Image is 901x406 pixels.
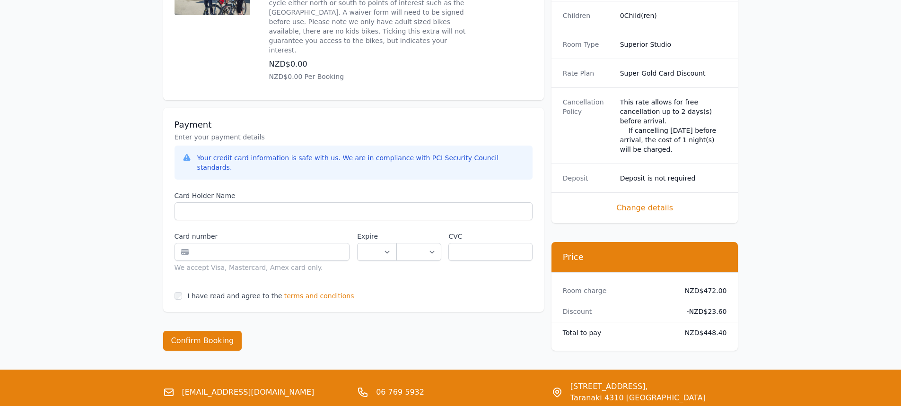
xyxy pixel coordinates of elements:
dd: NZD$472.00 [677,286,727,295]
label: Card Holder Name [175,191,533,200]
label: I have read and agree to the [188,292,282,300]
p: NZD$0.00 [269,59,472,70]
a: [EMAIL_ADDRESS][DOMAIN_NAME] [182,387,315,398]
dt: Rate Plan [563,69,612,78]
div: This rate allows for free cancellation up to 2 days(s) before arrival. If cancelling [DATE] befor... [620,97,727,154]
dt: Room Type [563,40,612,49]
dd: Super Gold Card Discount [620,69,727,78]
span: terms and conditions [284,291,354,301]
span: [STREET_ADDRESS], [570,381,706,392]
label: Card number [175,232,350,241]
label: CVC [448,232,532,241]
a: 06 769 5932 [376,387,424,398]
dt: Total to pay [563,328,670,337]
dt: Cancellation Policy [563,97,612,154]
h3: Payment [175,119,533,130]
dd: - NZD$23.60 [677,307,727,316]
label: . [396,232,441,241]
span: Change details [563,202,727,214]
span: Taranaki 4310 [GEOGRAPHIC_DATA] [570,392,706,404]
dt: Children [563,11,612,20]
p: Enter your payment details [175,132,533,142]
dd: NZD$448.40 [677,328,727,337]
div: We accept Visa, Mastercard, Amex card only. [175,263,350,272]
dt: Deposit [563,173,612,183]
label: Expire [357,232,396,241]
dd: 0 Child(ren) [620,11,727,20]
dd: Deposit is not required [620,173,727,183]
button: Confirm Booking [163,331,242,351]
dt: Room charge [563,286,670,295]
div: Your credit card information is safe with us. We are in compliance with PCI Security Council stan... [197,153,525,172]
dt: Discount [563,307,670,316]
dd: Superior Studio [620,40,727,49]
p: NZD$0.00 Per Booking [269,72,472,81]
h3: Price [563,251,727,263]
